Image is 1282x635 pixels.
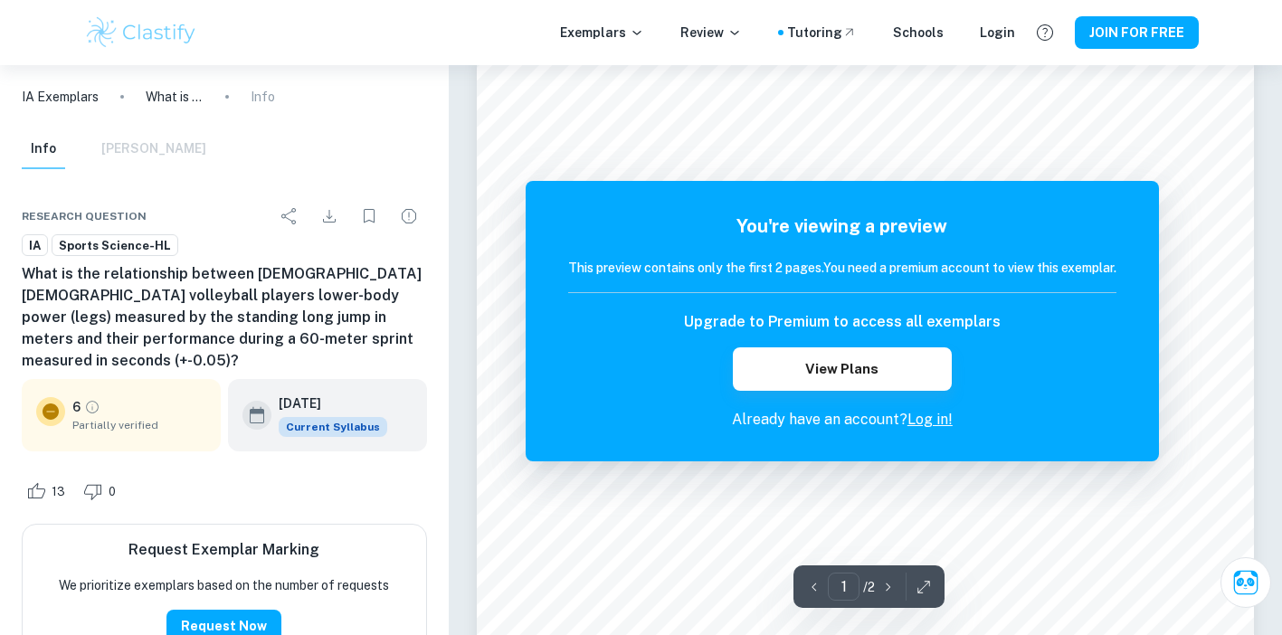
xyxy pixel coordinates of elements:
[22,129,65,169] button: Info
[568,409,1116,431] p: Already have an account?
[279,417,387,437] span: Current Syllabus
[1220,557,1271,608] button: Ask Clai
[351,198,387,234] div: Bookmark
[22,263,427,372] h6: What is the relationship between [DEMOGRAPHIC_DATA] [DEMOGRAPHIC_DATA] volleyball players lower-b...
[568,213,1116,240] h5: You're viewing a preview
[980,23,1015,43] a: Login
[23,237,47,255] span: IA
[22,208,147,224] span: Research question
[84,14,199,51] img: Clastify logo
[22,234,48,257] a: IA
[391,198,427,234] div: Report issue
[568,258,1116,278] h6: This preview contains only the first 2 pages. You need a premium account to view this exemplar.
[560,23,644,43] p: Exemplars
[279,393,373,413] h6: [DATE]
[1030,17,1060,48] button: Help and Feedback
[72,417,206,433] span: Partially verified
[146,87,204,107] p: What is the relationship between [DEMOGRAPHIC_DATA] [DEMOGRAPHIC_DATA] volleyball players lower-b...
[279,417,387,437] div: This exemplar is based on the current syllabus. Feel free to refer to it for inspiration/ideas wh...
[733,347,952,391] button: View Plans
[893,23,944,43] a: Schools
[79,477,126,506] div: Dislike
[59,575,389,595] p: We prioritize exemplars based on the number of requests
[907,411,953,428] a: Log in!
[52,234,178,257] a: Sports Science-HL
[863,577,875,597] p: / 2
[84,399,100,415] a: Grade partially verified
[311,198,347,234] div: Download
[680,23,742,43] p: Review
[787,23,857,43] a: Tutoring
[1075,16,1199,49] button: JOIN FOR FREE
[251,87,275,107] p: Info
[22,87,99,107] a: IA Exemplars
[99,483,126,501] span: 0
[52,237,177,255] span: Sports Science-HL
[271,198,308,234] div: Share
[128,539,319,561] h6: Request Exemplar Marking
[72,397,81,417] p: 6
[42,483,75,501] span: 13
[22,477,75,506] div: Like
[684,311,1001,333] h6: Upgrade to Premium to access all exemplars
